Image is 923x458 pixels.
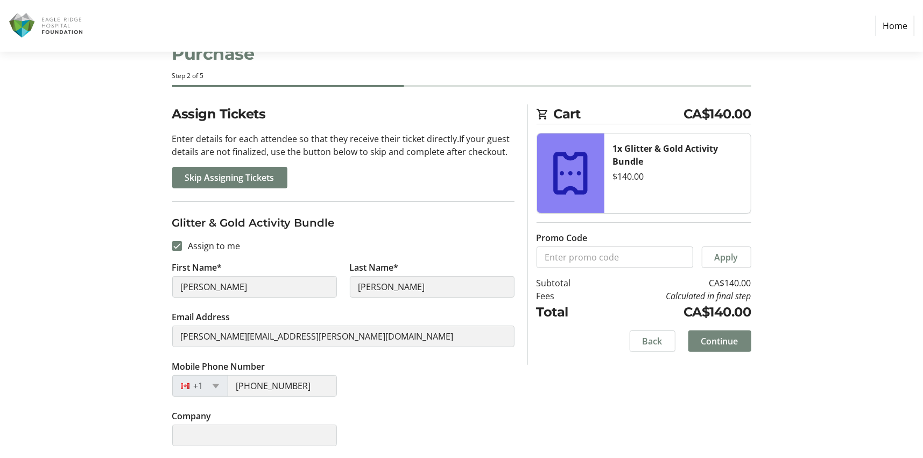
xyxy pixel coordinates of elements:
[172,167,287,188] button: Skip Assigning Tickets
[613,170,742,183] div: $140.00
[172,132,515,158] p: Enter details for each attendee so that they receive their ticket directly. If your guest details...
[228,375,337,397] input: (506) 234-5678
[702,246,751,268] button: Apply
[537,231,588,244] label: Promo Code
[876,16,914,36] a: Home
[643,335,663,348] span: Back
[554,104,684,124] span: Cart
[172,360,265,373] label: Mobile Phone Number
[172,410,212,422] label: Company
[9,4,85,47] img: Eagle Ridge Hospital Foundation's Logo
[715,251,738,264] span: Apply
[182,239,241,252] label: Assign to me
[172,71,751,81] div: Step 2 of 5
[172,311,230,323] label: Email Address
[598,302,751,322] td: CA$140.00
[684,104,751,124] span: CA$140.00
[350,261,399,274] label: Last Name*
[598,277,751,290] td: CA$140.00
[630,330,675,352] button: Back
[172,215,515,231] h3: Glitter & Gold Activity Bundle
[537,277,598,290] td: Subtotal
[688,330,751,352] button: Continue
[172,261,222,274] label: First Name*
[537,290,598,302] td: Fees
[537,302,598,322] td: Total
[172,104,515,124] h2: Assign Tickets
[701,335,738,348] span: Continue
[185,171,274,184] span: Skip Assigning Tickets
[598,290,751,302] td: Calculated in final step
[172,41,751,67] h1: Purchase
[613,143,718,167] strong: 1x Glitter & Gold Activity Bundle
[537,246,693,268] input: Enter promo code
